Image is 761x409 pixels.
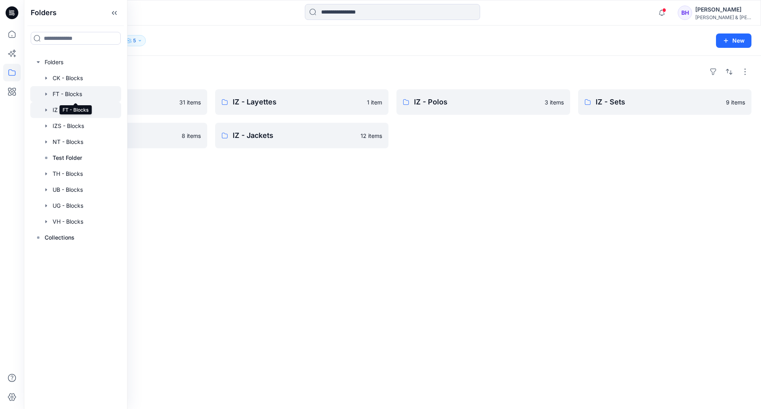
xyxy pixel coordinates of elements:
p: 3 items [545,98,564,106]
a: IZ - Jackets12 items [215,123,389,148]
p: IZ - Sets [596,96,722,108]
a: IZ - Layettes1 item [215,89,389,115]
p: IZ - Polos [414,96,540,108]
p: 8 items [182,132,201,140]
p: 5 [133,36,136,45]
a: IZ - Polos3 items [396,89,570,115]
button: 5 [123,35,146,46]
p: 9 items [726,98,745,106]
div: [PERSON_NAME] & [PERSON_NAME] [695,14,751,20]
p: IZ - Layettes [233,96,363,108]
a: IZ - Sets9 items [578,89,752,115]
button: New [716,33,751,48]
div: BH [678,6,692,20]
p: 12 items [361,132,382,140]
p: Test Folder [53,153,82,163]
p: 1 item [367,98,382,106]
p: 31 items [179,98,201,106]
div: [PERSON_NAME] [695,5,751,14]
p: Collections [45,233,75,242]
p: IZ - Jackets [233,130,356,141]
